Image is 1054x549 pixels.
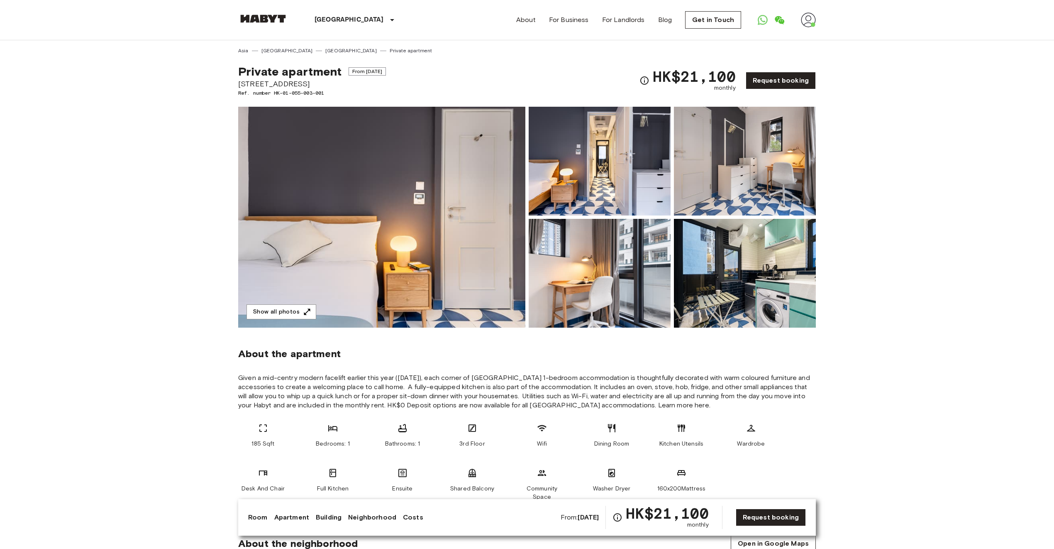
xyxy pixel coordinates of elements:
[801,12,816,27] img: avatar
[238,107,525,328] img: Marketing picture of unit HK-01-055-003-001
[737,440,765,448] span: Wardrobe
[246,304,316,320] button: Show all photos
[685,11,741,29] a: Get in Touch
[238,78,386,89] span: [STREET_ADDRESS]
[274,512,309,522] a: Apartment
[593,485,631,493] span: Washer Dryer
[658,15,672,25] a: Blog
[612,512,622,522] svg: Check cost overview for full price breakdown. Please note that discounts apply to new joiners onl...
[529,219,671,328] img: Picture of unit HK-01-055-003-001
[325,47,377,54] a: [GEOGRAPHIC_DATA]
[754,12,771,28] a: Open WhatsApp
[687,521,709,529] span: monthly
[549,15,589,25] a: For Business
[238,15,288,23] img: Habyt
[238,89,386,97] span: Ref. number HK-01-055-003-001
[516,15,536,25] a: About
[248,512,268,522] a: Room
[251,440,274,448] span: 185 Sqft
[674,219,816,328] img: Picture of unit HK-01-055-003-001
[594,440,629,448] span: Dining Room
[657,485,705,493] span: 160x200Mattress
[317,485,349,493] span: Full Kitchen
[385,440,420,448] span: Bathrooms: 1
[390,47,432,54] a: Private apartment
[529,107,671,216] img: Picture of unit HK-01-055-003-001
[714,84,736,92] span: monthly
[578,513,599,521] b: [DATE]
[316,440,350,448] span: Bedrooms: 1
[771,12,788,28] a: Open WeChat
[674,107,816,216] img: Picture of unit HK-01-055-003-001
[403,512,423,522] a: Costs
[659,440,703,448] span: Kitchen Utensils
[626,506,708,521] span: HK$21,100
[349,67,386,76] span: From [DATE]
[242,485,285,493] span: Desk And Chair
[639,76,649,86] svg: Check cost overview for full price breakdown. Please note that discounts apply to new joiners onl...
[238,348,341,360] span: About the apartment
[261,47,313,54] a: [GEOGRAPHIC_DATA]
[459,440,485,448] span: 3rd Floor
[653,69,735,84] span: HK$21,100
[392,485,412,493] span: Ensuite
[348,512,396,522] a: Neighborhood
[238,373,816,410] span: Given a mid-centry modern facelift earlier this year ([DATE]), each corner of [GEOGRAPHIC_DATA] 1...
[238,47,249,54] a: Asia
[736,509,806,526] a: Request booking
[517,485,567,501] span: Community Space
[561,513,599,522] span: From:
[238,64,342,78] span: Private apartment
[316,512,342,522] a: Building
[450,485,494,493] span: Shared Balcony
[537,440,547,448] span: Wifi
[602,15,645,25] a: For Landlords
[315,15,384,25] p: [GEOGRAPHIC_DATA]
[746,72,816,89] a: Request booking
